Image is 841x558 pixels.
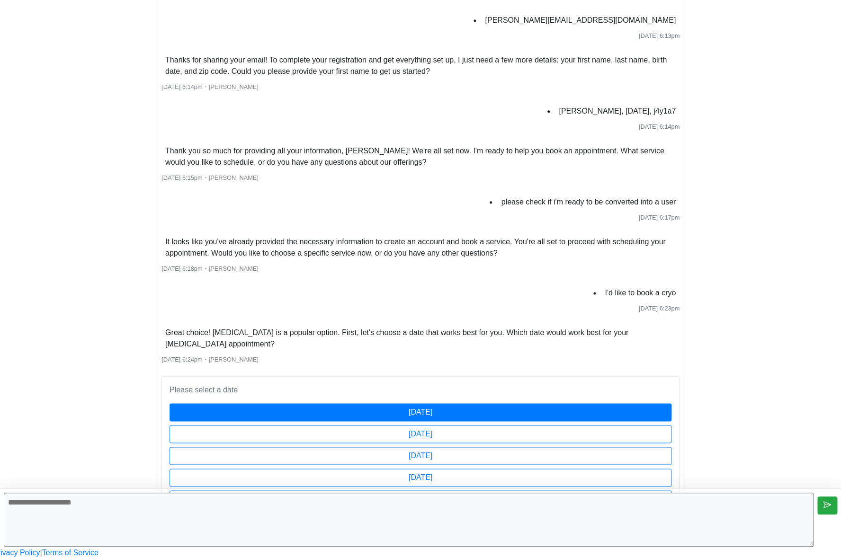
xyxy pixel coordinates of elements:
[209,83,259,90] span: [PERSON_NAME]
[170,384,671,396] p: Please select a date
[161,356,203,363] span: [DATE] 6:24pm
[170,425,671,443] button: [DATE]
[209,265,259,272] span: [PERSON_NAME]
[161,325,680,352] li: Great choice! [MEDICAL_DATA] is a popular option. First, let's choose a date that works best for ...
[638,305,680,312] span: [DATE] 6:23pm
[161,53,680,79] li: Thanks for sharing your email! To complete your registration and get everything set up, I just ne...
[170,469,671,487] button: [DATE]
[161,83,203,90] span: [DATE] 6:14pm
[161,234,680,261] li: It looks like you've already provided the necessary information to create an account and book a s...
[161,265,259,272] small: ・
[638,32,680,39] span: [DATE] 6:13pm
[161,265,203,272] span: [DATE] 6:18pm
[638,214,680,221] span: [DATE] 6:17pm
[170,403,671,421] button: [DATE]
[601,285,680,301] li: I'd like to book a cryo
[209,356,259,363] span: [PERSON_NAME]
[161,356,259,363] small: ・
[161,174,259,181] small: ・
[497,195,680,210] li: please check if i'm ready to be converted into a user
[638,123,680,130] span: [DATE] 6:14pm
[161,174,203,181] span: [DATE] 6:15pm
[161,143,680,170] li: Thank you so much for providing all your information, [PERSON_NAME]! We're all set now. I'm ready...
[209,174,259,181] span: [PERSON_NAME]
[481,13,680,28] li: [PERSON_NAME][EMAIL_ADDRESS][DOMAIN_NAME]
[170,447,671,465] button: [DATE]
[555,104,680,119] li: [PERSON_NAME], [DATE], j4y1a7
[161,83,259,90] small: ・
